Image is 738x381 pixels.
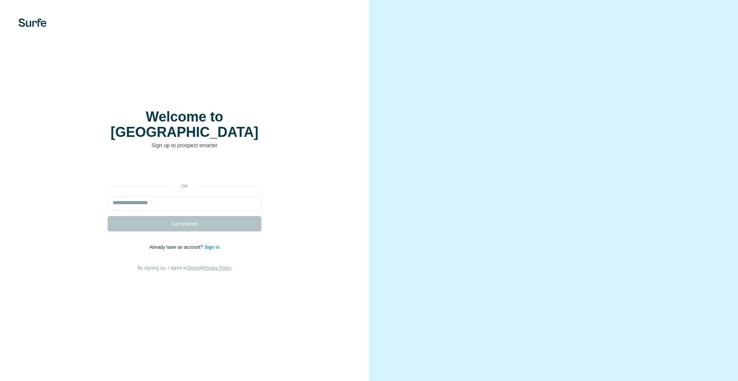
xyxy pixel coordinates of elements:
img: Surfe's logo [18,18,47,27]
a: Privacy Policy [203,265,232,271]
a: Terms [187,265,200,271]
p: Sign up to prospect smarter [108,141,261,149]
span: Already have an account? [150,245,204,250]
span: By signing up, I agree to & [138,265,232,271]
h1: Welcome to [GEOGRAPHIC_DATA] [108,109,261,140]
a: Sign in [204,245,219,250]
p: or [172,183,197,190]
iframe: Botão "Fazer login com o Google" [104,161,265,178]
